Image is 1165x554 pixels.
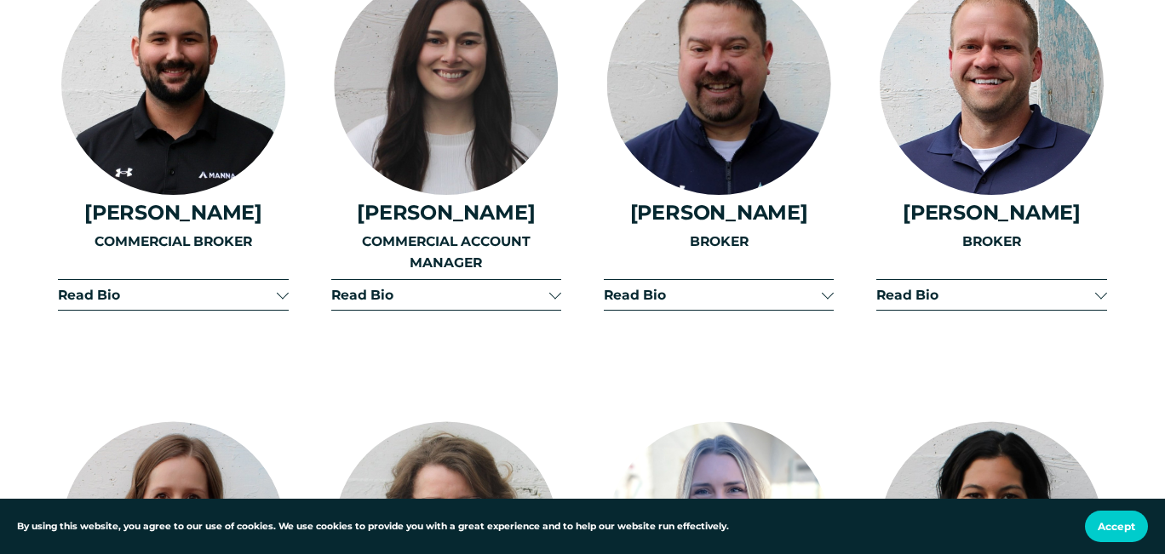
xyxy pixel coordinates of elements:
h4: [PERSON_NAME] [331,201,561,225]
p: By using this website, you agree to our use of cookies. We use cookies to provide you with a grea... [17,519,729,534]
button: Read Bio [58,280,288,310]
span: Read Bio [604,287,822,303]
button: Read Bio [331,280,561,310]
span: Accept [1098,520,1135,533]
p: BROKER [876,231,1106,252]
span: Read Bio [331,287,549,303]
p: COMMERCIAL BROKER [58,231,288,252]
button: Read Bio [604,280,834,310]
h4: [PERSON_NAME] [604,201,834,225]
button: Read Bio [876,280,1106,310]
p: BROKER [604,231,834,252]
h4: [PERSON_NAME] [876,201,1106,225]
span: Read Bio [876,287,1094,303]
span: Read Bio [58,287,276,303]
p: COMMERCIAL ACCOUNT MANAGER [331,231,561,273]
h4: [PERSON_NAME] [58,201,288,225]
button: Accept [1085,511,1148,542]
